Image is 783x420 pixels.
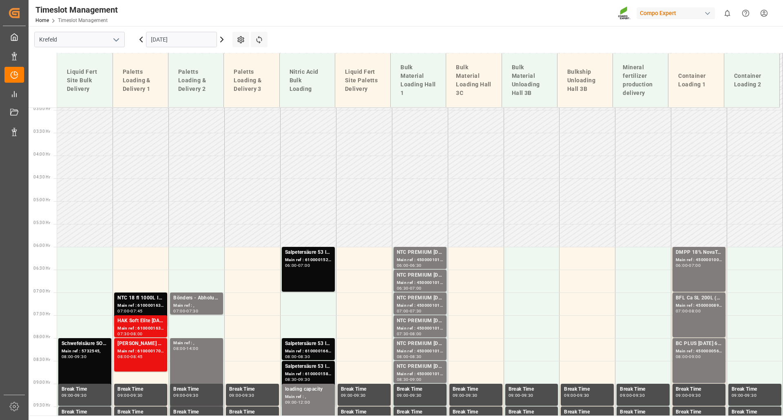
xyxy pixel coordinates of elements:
[453,408,499,416] div: Break Time
[737,4,755,22] button: Help Center
[564,394,576,397] div: 09:00
[676,257,722,264] div: Main ref : 4500001004, 2000001038
[453,385,499,394] div: Break Time
[285,340,332,348] div: Salpetersäure 53 lose
[35,18,49,23] a: Home
[62,355,73,358] div: 08:00
[229,385,276,394] div: Break Time
[409,378,410,381] div: -
[732,408,778,416] div: Break Time
[620,408,666,416] div: Break Time
[397,264,409,267] div: 06:00
[409,286,410,290] div: -
[117,302,164,309] div: Main ref : 6100001633, 2000001401
[743,394,745,397] div: -
[298,378,310,381] div: 09:30
[509,385,555,394] div: Break Time
[397,363,443,371] div: NTC PREMIUM [DATE]+3+TE BULK
[397,394,409,397] div: 09:00
[297,355,298,358] div: -
[410,309,422,313] div: 07:30
[35,4,118,16] div: Timeslot Management
[119,64,161,97] div: Paletts Loading & Delivery 1
[117,340,164,348] div: [PERSON_NAME] 8-8-6 20L (x48) DE,ENTPL N 12-4-6 25kg (x40) D,A,CHBT FAIR 25-5-8 35%UH 3M 25kg (x4...
[33,266,50,270] span: 06:30 Hr
[33,312,50,316] span: 07:30 Hr
[130,309,142,313] div: 07:45
[186,347,198,350] div: 14:00
[676,248,722,257] div: DMPP 18% NovaTec gran 1100kg CON;DMPP 18% NTC redbrown 1100kg CON MTO;DMPP 34,8% NTC Sol 1100kg CON
[564,64,606,97] div: Bulkship Unloading Hall 3B
[285,348,332,355] div: Main ref : 6100001666, 2000001412
[409,355,410,358] div: -
[298,400,310,404] div: 12:00
[129,355,130,358] div: -
[285,378,297,381] div: 08:30
[229,408,276,416] div: Break Time
[117,309,129,313] div: 07:00
[62,340,108,348] div: Schwefelsäure SO3 rein (Frisch-Ware);Schwefelsäure SO3 rein (HG-Standard)
[732,385,778,394] div: Break Time
[619,60,661,101] div: Mineral fertilizer production delivery
[185,394,186,397] div: -
[409,332,410,336] div: -
[62,394,73,397] div: 09:00
[33,152,50,156] span: 04:00 Hr
[117,294,164,302] div: NTC 18 fl 1000L IBC *PDBFL Aktiv [DATE] SL 200L (x4) DEBFL Aktiv [DATE] SL 1000L IBC MTOBFL Aktiv...
[342,64,384,97] div: Liquid Fert Site Paletts Delivery
[117,408,164,416] div: Break Time
[129,394,130,397] div: -
[73,394,75,397] div: -
[33,243,50,248] span: 06:00 Hr
[62,348,108,355] div: Main ref : 5732545,
[718,4,737,22] button: show 0 new notifications
[688,355,689,358] div: -
[522,394,533,397] div: 09:30
[75,355,86,358] div: 09:30
[745,394,756,397] div: 09:30
[173,347,185,350] div: 08:00
[173,340,220,347] div: Main ref : ,
[397,60,439,101] div: Bulk Material Loading Hall 1
[298,264,310,267] div: 07:00
[285,385,332,394] div: loading capacity
[186,309,198,313] div: 07:30
[676,408,722,416] div: Break Time
[410,355,422,358] div: 08:30
[410,332,422,336] div: 08:00
[297,378,298,381] div: -
[341,385,387,394] div: Break Time
[397,248,443,257] div: NTC PREMIUM [DATE]+3+TE BULK
[285,371,332,378] div: Main ref : 6100001581, 2000001362
[397,355,409,358] div: 08:00
[410,264,422,267] div: 06:30
[397,348,443,355] div: Main ref : 4500001019, 2000001045
[73,355,75,358] div: -
[689,394,701,397] div: 09:30
[33,220,50,225] span: 05:30 Hr
[397,257,443,264] div: Main ref : 4500001014, 2000001045
[688,264,689,267] div: -
[146,32,217,47] input: DD.MM.YYYY
[676,348,722,355] div: Main ref : 4500000569, 2000000524
[576,394,577,397] div: -
[509,408,555,416] div: Break Time
[33,380,50,385] span: 09:00 Hr
[285,400,297,404] div: 09:00
[397,309,409,313] div: 07:00
[173,408,220,416] div: Break Time
[129,309,130,313] div: -
[509,60,551,101] div: Bulk Material Unloading Hall 3B
[341,394,353,397] div: 09:00
[173,394,185,397] div: 09:00
[129,332,130,336] div: -
[676,294,722,302] div: BFL Ca SL 200L (x4) CL,ES,LAT MTO
[409,264,410,267] div: -
[676,355,688,358] div: 08:00
[117,325,164,332] div: Main ref : 6100001634, 2000001400
[130,394,142,397] div: 09:30
[297,264,298,267] div: -
[676,309,688,313] div: 07:00
[620,394,632,397] div: 09:00
[185,309,186,313] div: -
